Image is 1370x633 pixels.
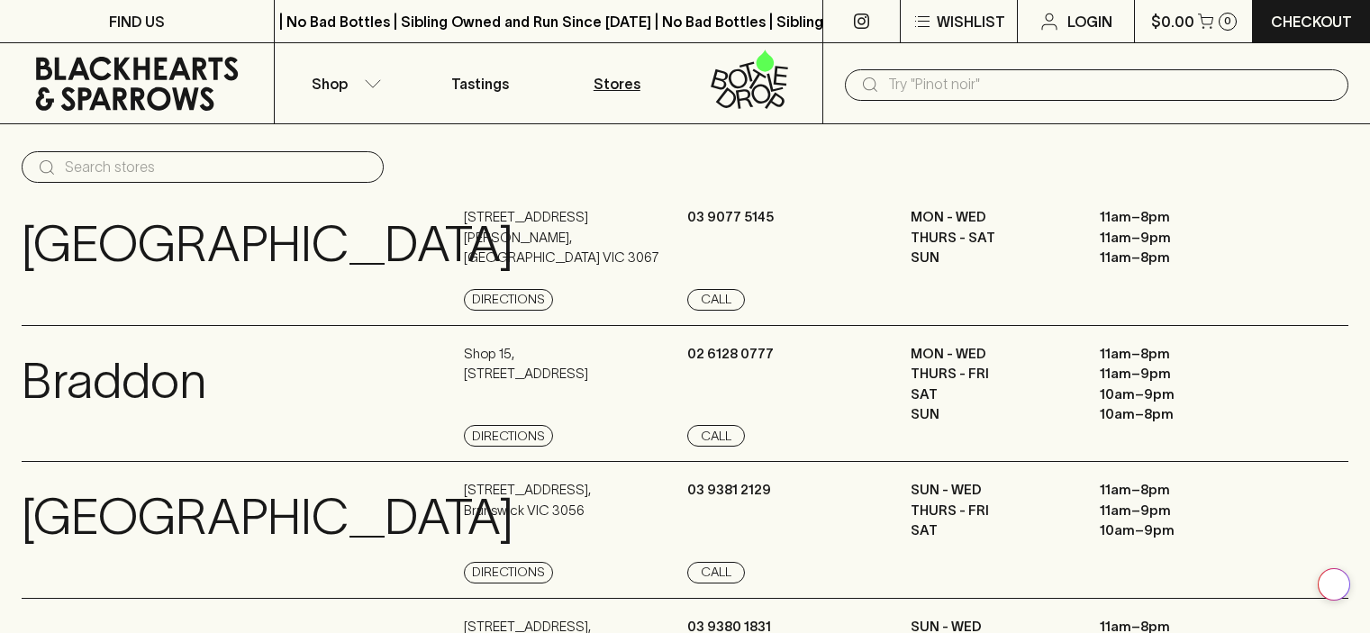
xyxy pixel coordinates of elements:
[687,425,745,447] a: Call
[594,73,640,95] p: Stores
[464,289,553,311] a: Directions
[687,562,745,583] a: Call
[911,480,1073,501] p: SUN - WED
[687,344,774,365] p: 02 6128 0777
[1100,344,1262,365] p: 11am – 8pm
[1100,207,1262,228] p: 11am – 8pm
[464,562,553,583] a: Directions
[1100,248,1262,268] p: 11am – 8pm
[412,43,549,123] a: Tastings
[1224,16,1231,26] p: 0
[1100,480,1262,501] p: 11am – 8pm
[1100,404,1262,425] p: 10am – 8pm
[687,289,745,311] a: Call
[275,43,412,123] button: Shop
[464,480,591,520] p: [STREET_ADDRESS] , Brunswick VIC 3056
[1151,11,1194,32] p: $0.00
[22,480,513,555] p: [GEOGRAPHIC_DATA]
[911,344,1073,365] p: MON - WED
[1271,11,1352,32] p: Checkout
[911,364,1073,384] p: THURS - FRI
[937,11,1005,32] p: Wishlist
[464,425,553,447] a: Directions
[22,207,513,282] p: [GEOGRAPHIC_DATA]
[687,480,771,501] p: 03 9381 2129
[1100,520,1262,541] p: 10am – 9pm
[911,520,1073,541] p: SAT
[1100,384,1262,405] p: 10am – 9pm
[911,404,1073,425] p: SUN
[1100,501,1262,521] p: 11am – 9pm
[911,384,1073,405] p: SAT
[911,228,1073,249] p: THURS - SAT
[911,248,1073,268] p: SUN
[888,70,1334,99] input: Try "Pinot noir"
[1067,11,1112,32] p: Login
[109,11,165,32] p: FIND US
[1100,228,1262,249] p: 11am – 9pm
[687,207,774,228] p: 03 9077 5145
[312,73,348,95] p: Shop
[65,153,369,182] input: Search stores
[1100,364,1262,384] p: 11am – 9pm
[22,344,206,419] p: Braddon
[464,207,683,268] p: [STREET_ADDRESS][PERSON_NAME] , [GEOGRAPHIC_DATA] VIC 3067
[464,344,588,384] p: Shop 15 , [STREET_ADDRESS]
[549,43,685,123] a: Stores
[911,207,1073,228] p: MON - WED
[451,73,509,95] p: Tastings
[911,501,1073,521] p: THURS - FRI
